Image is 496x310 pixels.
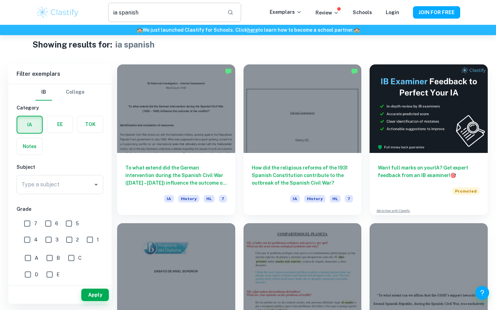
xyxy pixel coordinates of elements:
[452,187,479,195] span: Promoted
[204,195,215,203] span: HL
[413,6,460,19] button: JOIN FOR FREE
[108,3,222,22] input: Search for any exemplars...
[76,220,79,227] span: 5
[164,195,174,203] span: IA
[17,138,42,155] button: Notes
[178,195,199,203] span: History
[17,205,103,213] h6: Grade
[76,236,79,244] span: 2
[247,27,258,33] a: here
[47,116,73,133] button: EE
[35,84,52,101] button: IB
[35,84,84,101] div: Filter type choice
[378,164,479,179] h6: Want full marks on your IA ? Get expert feedback from an IB examiner!
[32,38,112,51] h1: Showing results for:
[36,6,80,19] img: Clastify logo
[34,220,37,227] span: 7
[316,9,339,17] p: Review
[290,195,300,203] span: IA
[66,84,84,101] button: College
[35,271,38,278] span: D
[17,104,103,112] h6: Category
[351,68,358,75] img: Marked
[91,180,101,189] button: Open
[376,208,410,213] a: Advertise with Clastify
[270,8,302,16] p: Exemplars
[81,289,109,301] button: Apply
[115,38,155,51] h1: ia spanish
[56,254,60,262] span: B
[55,220,58,227] span: 6
[345,195,353,203] span: 7
[56,271,60,278] span: E
[450,173,456,178] span: 🎯
[370,64,488,153] img: Thumbnail
[354,27,360,33] span: 🏫
[353,10,372,15] a: Schools
[330,195,341,203] span: HL
[17,116,42,133] button: IA
[35,254,38,262] span: A
[97,236,99,244] span: 1
[125,164,227,187] h6: To what extend did the German intervention during the Spanish Civil War ([DATE] – [DATE]) influen...
[225,68,232,75] img: Marked
[1,26,495,34] h6: We just launched Clastify for Schools. Click to learn how to become a school partner.
[137,27,143,33] span: 🏫
[8,64,112,84] h6: Filter exemplars
[55,236,59,244] span: 3
[77,116,103,133] button: TOK
[117,64,235,215] a: To what extend did the German intervention during the Spanish Civil War ([DATE] – [DATE]) influen...
[475,286,489,300] button: Help and Feedback
[386,10,399,15] a: Login
[252,164,353,187] h6: How did the religious reforms of the 1931 Spanish Constitution contribute to the outbreak of the ...
[370,64,488,215] a: Want full marks on yourIA? Get expert feedback from an IB examiner!PromotedAdvertise with Clastify
[34,236,38,244] span: 4
[219,195,227,203] span: 7
[304,195,325,203] span: History
[78,254,82,262] span: C
[17,163,103,171] h6: Subject
[244,64,362,215] a: How did the religious reforms of the 1931 Spanish Constitution contribute to the outbreak of the ...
